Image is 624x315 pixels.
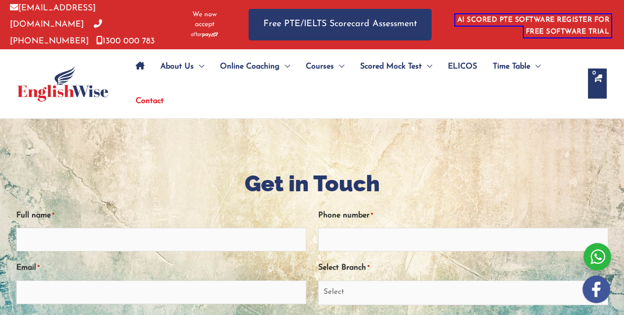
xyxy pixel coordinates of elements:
[191,32,218,37] img: Afterpay-Logo
[448,49,477,84] span: ELICOS
[318,260,369,276] label: Select Branch
[493,49,530,84] span: Time Table
[10,4,96,29] a: [EMAIL_ADDRESS][DOMAIN_NAME]
[530,49,541,84] span: Menu Toggle
[128,49,578,118] nav: Site Navigation: Main Menu
[16,168,608,199] h1: Get in Touch
[440,49,485,84] a: ELICOS
[306,49,334,84] span: Courses
[16,208,54,224] label: Full name
[422,49,432,84] span: Menu Toggle
[16,260,39,276] label: Email
[152,49,212,84] a: About UsMenu Toggle
[194,49,204,84] span: Menu Toggle
[185,10,224,30] span: We now accept
[334,49,344,84] span: Menu Toggle
[17,66,109,102] img: cropped-ew-logo
[298,49,352,84] a: CoursesMenu Toggle
[451,8,614,40] aside: Header Widget 1
[360,49,422,84] span: Scored Mock Test
[583,276,610,303] img: white-facebook.png
[318,208,373,224] label: Phone number
[212,49,298,84] a: Online CoachingMenu Toggle
[128,84,164,118] a: Contact
[485,49,549,84] a: Time TableMenu Toggle
[220,49,280,84] span: Online Coaching
[160,49,194,84] span: About Us
[280,49,290,84] span: Menu Toggle
[588,69,607,99] a: View Shopping Cart, empty
[457,16,610,35] a: AI SCORED PTE SOFTWARE REGISTER FOR FREE SOFTWARE TRIAL
[96,37,155,45] a: 1300 000 783
[136,84,164,118] span: Contact
[10,20,102,45] a: [PHONE_NUMBER]
[352,49,440,84] a: Scored Mock TestMenu Toggle
[249,9,432,40] a: Free PTE/IELTS Scorecard Assessment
